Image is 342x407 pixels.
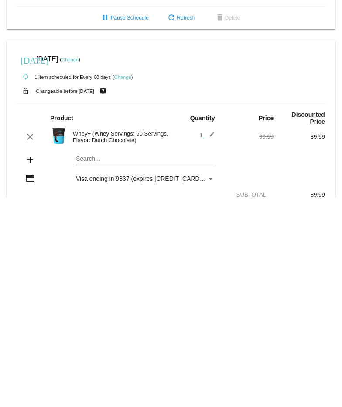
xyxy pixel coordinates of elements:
[100,13,110,24] mat-icon: pause
[314,198,325,204] span: 0.00
[25,155,35,165] mat-icon: add
[222,191,274,198] div: Subtotal
[62,57,79,62] a: Change
[50,127,68,145] img: Image-1-Carousel-Whey-5lb-Chocolate-no-badge-Transp.png
[222,198,274,204] div: Shipping
[222,133,274,140] div: 99.99
[274,191,325,198] div: 89.99
[76,175,222,182] span: Visa ending in 9837 (expires [CREDIT_CARD_DATA])
[76,156,215,163] input: Search...
[17,75,111,80] small: 1 item scheduled for Every 60 days
[50,115,73,122] strong: Product
[60,57,80,62] small: ( )
[36,88,94,94] small: Changeable before [DATE]
[76,175,215,182] mat-select: Payment Method
[166,15,195,21] span: Refresh
[25,173,35,183] mat-icon: credit_card
[204,132,215,142] mat-icon: edit
[215,15,240,21] span: Delete
[292,111,325,125] strong: Discounted Price
[21,54,31,65] mat-icon: [DATE]
[199,132,215,139] span: 1
[274,133,325,140] div: 89.99
[21,85,31,97] mat-icon: lock_open
[25,132,35,142] mat-icon: clear
[259,115,274,122] strong: Price
[215,13,225,24] mat-icon: delete
[68,130,171,143] div: Whey+ (Whey Servings: 60 Servings, Flavor: Dutch Chocolate)
[166,13,177,24] mat-icon: refresh
[98,85,108,97] mat-icon: live_help
[21,72,31,82] mat-icon: autorenew
[100,15,148,21] span: Pause Schedule
[190,115,215,122] strong: Quantity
